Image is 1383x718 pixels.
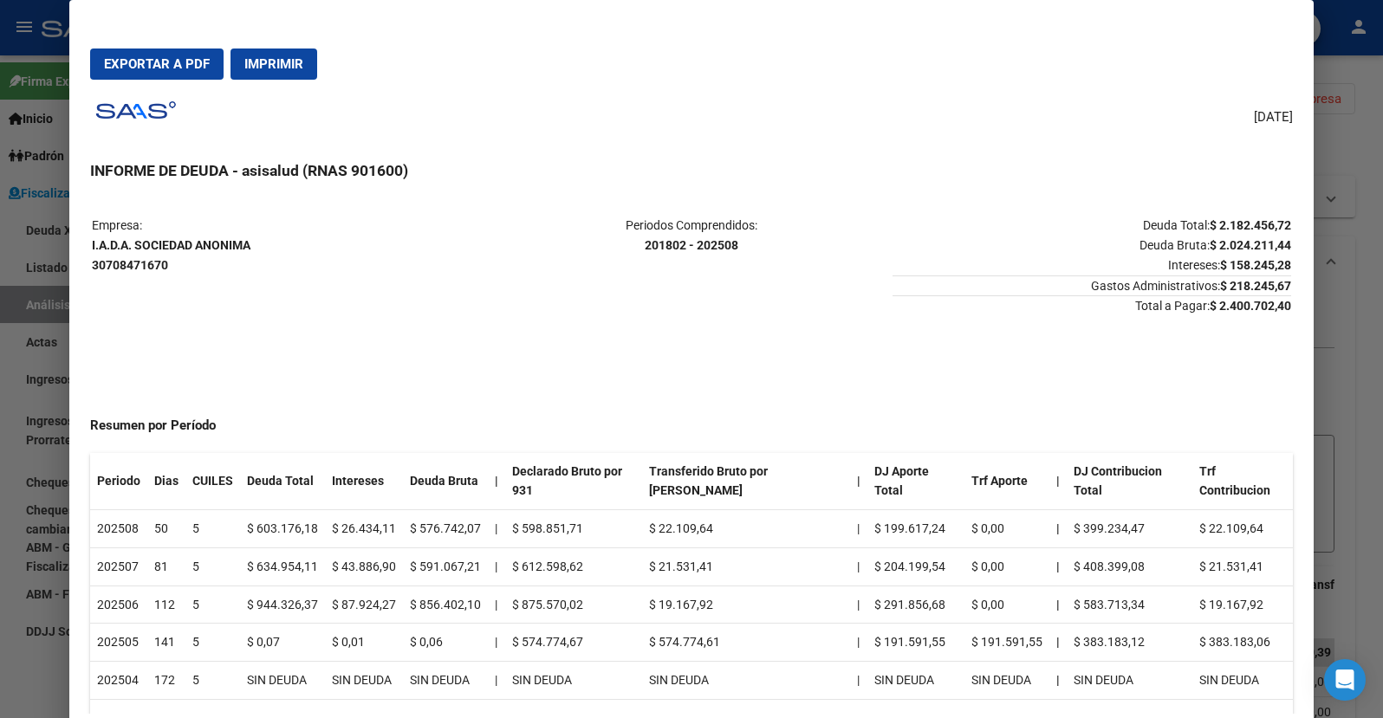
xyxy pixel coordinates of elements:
[642,624,850,662] td: $ 574.774,61
[867,662,964,700] td: SIN DEUDA
[325,510,403,548] td: $ 26.434,11
[867,624,964,662] td: $ 191.591,55
[147,662,185,700] td: 172
[1192,510,1293,548] td: $ 22.109,64
[850,585,867,624] td: |
[505,624,642,662] td: $ 574.774,67
[964,453,1049,510] th: Trf Aporte
[1067,453,1192,510] th: DJ Contribucion Total
[645,238,738,252] strong: 201802 - 202508
[964,662,1049,700] td: SIN DEUDA
[1049,624,1067,662] th: |
[90,547,147,585] td: 202507
[1067,510,1192,548] td: $ 399.234,47
[185,624,240,662] td: 5
[185,662,240,700] td: 5
[147,510,185,548] td: 50
[147,624,185,662] td: 141
[488,624,505,662] td: |
[642,585,850,624] td: $ 19.167,92
[488,585,505,624] td: |
[90,49,224,80] button: Exportar a PDF
[1067,624,1192,662] td: $ 383.183,12
[1192,662,1293,700] td: SIN DEUDA
[325,624,403,662] td: $ 0,01
[1049,510,1067,548] th: |
[90,453,147,510] th: Periodo
[244,56,303,72] span: Imprimir
[1067,662,1192,700] td: SIN DEUDA
[403,624,488,662] td: $ 0,06
[964,624,1049,662] td: $ 191.591,55
[1210,218,1291,232] strong: $ 2.182.456,72
[1220,258,1291,272] strong: $ 158.245,28
[893,216,1291,275] p: Deuda Total: Deuda Bruta: Intereses:
[867,510,964,548] td: $ 199.617,24
[1324,659,1366,701] div: Open Intercom Messenger
[488,453,505,510] th: |
[185,453,240,510] th: CUILES
[488,662,505,700] td: |
[850,453,867,510] th: |
[1220,279,1291,293] strong: $ 218.245,67
[1210,299,1291,313] strong: $ 2.400.702,40
[403,453,488,510] th: Deuda Bruta
[488,547,505,585] td: |
[90,159,1293,182] h3: INFORME DE DEUDA - asisalud (RNAS 901600)
[325,547,403,585] td: $ 43.886,90
[642,662,850,700] td: SIN DEUDA
[850,662,867,700] td: |
[1049,547,1067,585] th: |
[867,547,964,585] td: $ 204.199,54
[642,547,850,585] td: $ 21.531,41
[325,453,403,510] th: Intereses
[867,585,964,624] td: $ 291.856,68
[147,547,185,585] td: 81
[185,585,240,624] td: 5
[964,547,1049,585] td: $ 0,00
[240,453,325,510] th: Deuda Total
[1049,453,1067,510] th: |
[850,624,867,662] td: |
[867,453,964,510] th: DJ Aporte Total
[325,662,403,700] td: SIN DEUDA
[90,416,1293,436] h4: Resumen por Período
[240,624,325,662] td: $ 0,07
[1067,585,1192,624] td: $ 583.713,34
[488,510,505,548] td: |
[90,585,147,624] td: 202506
[90,510,147,548] td: 202508
[92,238,250,272] strong: I.A.D.A. SOCIEDAD ANONIMA 30708471670
[893,295,1291,313] span: Total a Pagar:
[325,585,403,624] td: $ 87.924,27
[505,510,642,548] td: $ 598.851,71
[492,216,891,256] p: Periodos Comprendidos:
[505,547,642,585] td: $ 612.598,62
[850,510,867,548] td: |
[90,662,147,700] td: 202504
[403,662,488,700] td: SIN DEUDA
[240,662,325,700] td: SIN DEUDA
[850,547,867,585] td: |
[104,56,210,72] span: Exportar a PDF
[240,585,325,624] td: $ 944.326,37
[185,547,240,585] td: 5
[893,275,1291,293] span: Gastos Administrativos:
[230,49,317,80] button: Imprimir
[642,453,850,510] th: Transferido Bruto por [PERSON_NAME]
[403,510,488,548] td: $ 576.742,07
[1049,662,1067,700] th: |
[1049,585,1067,624] th: |
[403,585,488,624] td: $ 856.402,10
[642,510,850,548] td: $ 22.109,64
[1067,547,1192,585] td: $ 408.399,08
[1192,547,1293,585] td: $ 21.531,41
[505,585,642,624] td: $ 875.570,02
[240,547,325,585] td: $ 634.954,11
[964,585,1049,624] td: $ 0,00
[505,662,642,700] td: SIN DEUDA
[1254,107,1293,127] span: [DATE]
[92,216,490,275] p: Empresa:
[90,624,147,662] td: 202505
[1210,238,1291,252] strong: $ 2.024.211,44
